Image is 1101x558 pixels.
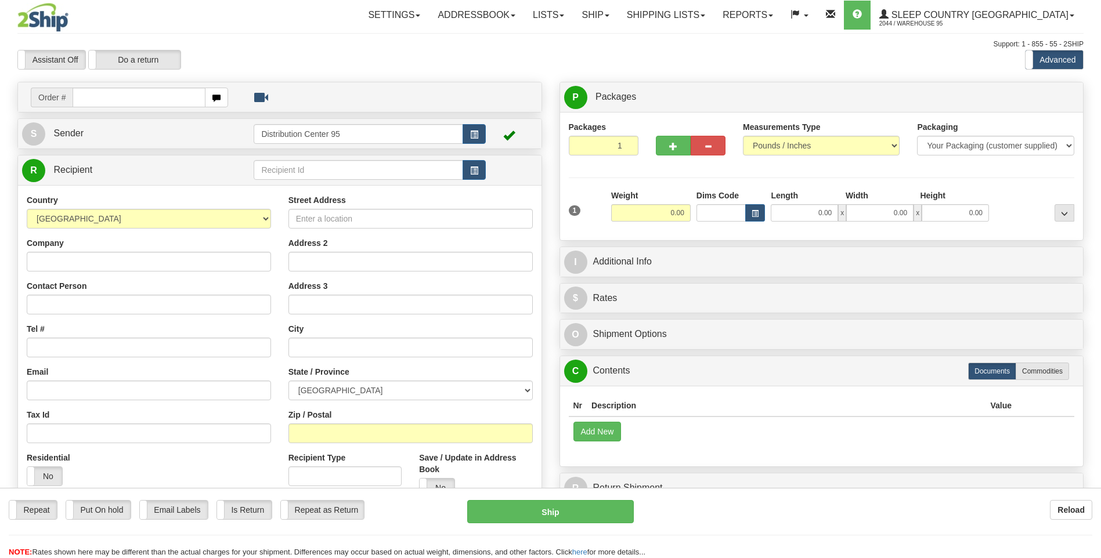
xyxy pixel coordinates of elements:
[569,121,607,133] label: Packages
[587,395,986,416] th: Description
[595,92,636,102] span: Packages
[27,409,49,421] label: Tax Id
[564,250,1080,274] a: IAdditional Info
[22,159,45,182] span: R
[1016,363,1069,380] label: Commodities
[771,190,798,201] label: Length
[27,467,62,485] label: No
[18,50,85,69] label: Assistant Off
[986,395,1016,416] th: Value
[1074,220,1100,338] iframe: chat widget
[288,323,304,335] label: City
[17,3,68,32] img: logo2044.jpg
[564,323,1080,346] a: OShipment Options
[66,501,131,519] label: Put On hold
[569,395,587,416] th: Nr
[564,360,587,383] span: C
[1050,500,1092,520] button: Reload
[714,1,782,30] a: Reports
[572,548,587,556] a: here
[429,1,524,30] a: Addressbook
[920,190,945,201] label: Height
[467,500,633,523] button: Ship
[254,160,463,180] input: Recipient Id
[140,501,208,519] label: Email Labels
[89,50,181,69] label: Do a return
[359,1,429,30] a: Settings
[217,501,272,519] label: Is Return
[914,204,922,222] span: x
[743,121,821,133] label: Measurements Type
[564,359,1080,383] a: CContents
[611,190,638,201] label: Weight
[1057,505,1085,514] b: Reload
[288,409,332,421] label: Zip / Postal
[573,1,618,30] a: Ship
[871,1,1083,30] a: Sleep Country [GEOGRAPHIC_DATA] 2044 / Warehouse 95
[419,452,532,475] label: Save / Update in Address Book
[524,1,573,30] a: Lists
[564,85,1080,109] a: P Packages
[564,251,587,274] span: I
[846,190,868,201] label: Width
[27,280,86,292] label: Contact Person
[9,501,57,519] label: Repeat
[31,88,73,107] span: Order #
[968,363,1016,380] label: Documents
[564,287,587,310] span: $
[254,124,463,144] input: Sender Id
[288,366,349,378] label: State / Province
[917,121,958,133] label: Packaging
[281,501,364,519] label: Repeat as Return
[22,158,228,182] a: R Recipient
[564,476,1080,500] a: RReturn Shipment
[573,422,622,441] button: Add New
[288,280,328,292] label: Address 3
[22,122,254,146] a: S Sender
[288,209,533,229] input: Enter a location
[288,452,346,463] label: Recipient Type
[696,190,739,201] label: Dims Code
[27,194,58,206] label: Country
[17,39,1084,49] div: Support: 1 - 855 - 55 - 2SHIP
[27,237,64,249] label: Company
[838,204,846,222] span: x
[9,548,32,556] span: NOTE:
[1055,204,1074,222] div: ...
[564,323,587,346] span: O
[889,10,1068,20] span: Sleep Country [GEOGRAPHIC_DATA]
[288,194,346,206] label: Street Address
[879,18,966,30] span: 2044 / Warehouse 95
[27,452,70,463] label: Residential
[53,128,84,138] span: Sender
[27,323,45,335] label: Tel #
[288,237,328,249] label: Address 2
[53,165,92,175] span: Recipient
[420,479,454,497] label: No
[569,205,581,216] span: 1
[564,86,587,109] span: P
[27,366,48,378] label: Email
[22,122,45,146] span: S
[564,477,587,500] span: R
[564,287,1080,310] a: $Rates
[1026,50,1083,69] label: Advanced
[618,1,714,30] a: Shipping lists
